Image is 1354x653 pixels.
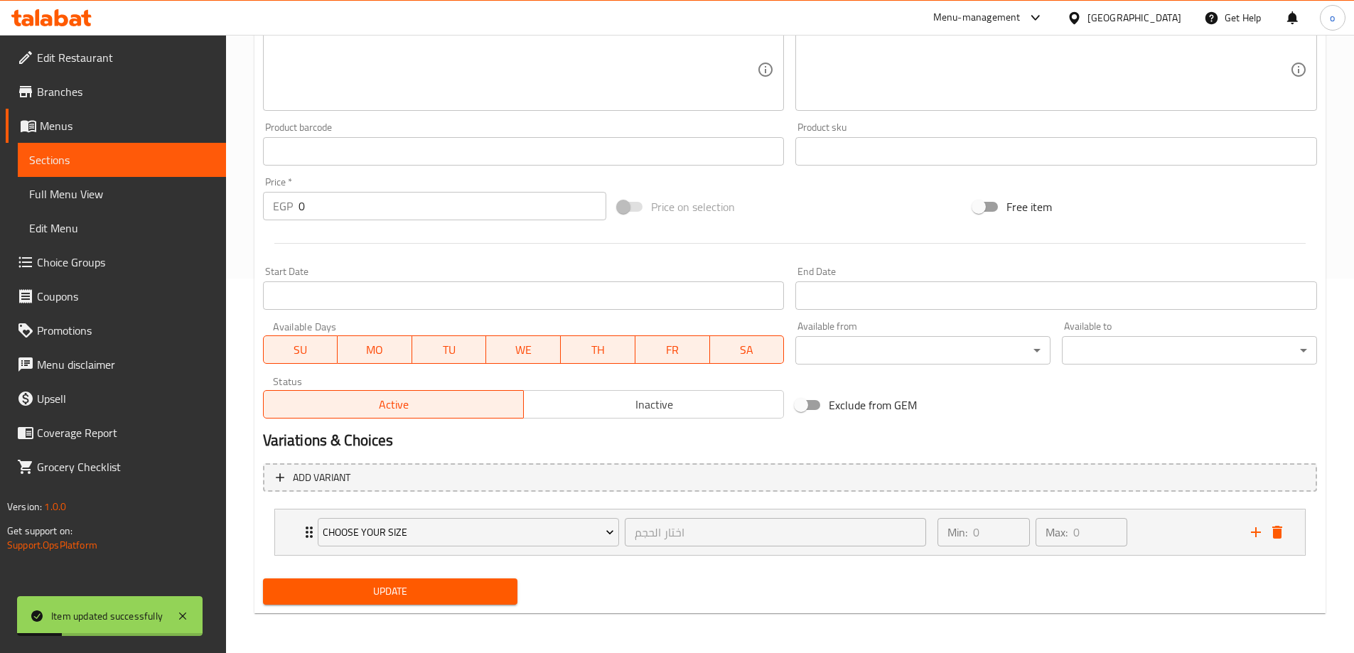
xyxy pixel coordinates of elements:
p: Min: [947,524,967,541]
span: Promotions [37,322,215,339]
button: WE [486,335,561,364]
h2: Variations & Choices [263,430,1317,451]
input: Please enter product barcode [263,137,785,166]
a: Edit Menu [18,211,226,245]
span: 1.0.0 [44,497,66,516]
button: choose your size [318,518,619,546]
span: Price on selection [651,198,735,215]
span: Version: [7,497,42,516]
a: Upsell [6,382,226,416]
button: Active [263,390,524,419]
div: Expand [275,509,1305,555]
span: Active [269,394,518,415]
a: Full Menu View [18,177,226,211]
span: Exclude from GEM [829,396,917,414]
span: FR [641,340,704,360]
span: Edit Restaurant [37,49,215,66]
a: Menus [6,109,226,143]
div: Item updated successfully [51,608,163,624]
button: delete [1267,522,1288,543]
a: Promotions [6,313,226,347]
button: TH [561,335,635,364]
div: ​ [795,336,1051,365]
span: TH [566,340,630,360]
span: choose your size [323,524,614,541]
span: Upsell [37,390,215,407]
a: Sections [18,143,226,177]
span: Branches [37,83,215,100]
button: add [1245,522,1267,543]
input: Please enter price [299,192,607,220]
span: Inactive [530,394,778,415]
span: WE [492,340,555,360]
span: o [1330,10,1335,26]
span: Menu disclaimer [37,356,215,373]
button: MO [338,335,412,364]
span: Choice Groups [37,254,215,271]
a: Grocery Checklist [6,450,226,484]
p: Max: [1046,524,1068,541]
button: TU [412,335,487,364]
button: SA [710,335,785,364]
span: Grocery Checklist [37,458,215,475]
button: Update [263,578,518,605]
p: EGP [273,198,293,215]
a: Edit Restaurant [6,41,226,75]
span: Menus [40,117,215,134]
span: Update [274,583,507,600]
span: Full Menu View [29,185,215,203]
input: Please enter product sku [795,137,1317,166]
button: FR [635,335,710,364]
a: Coupons [6,279,226,313]
span: SA [716,340,779,360]
span: SU [269,340,333,360]
button: Add variant [263,463,1317,492]
button: Inactive [523,390,784,419]
span: MO [343,340,407,360]
a: Menu disclaimer [6,347,226,382]
span: Sections [29,151,215,168]
div: [GEOGRAPHIC_DATA] [1087,10,1181,26]
span: Coverage Report [37,424,215,441]
span: Free item [1006,198,1052,215]
a: Coverage Report [6,416,226,450]
li: Expand [263,503,1317,561]
div: ​ [1062,336,1317,365]
span: TU [418,340,481,360]
div: Menu-management [933,9,1021,26]
span: Add variant [293,469,350,487]
span: Coupons [37,288,215,305]
span: Get support on: [7,522,72,540]
button: SU [263,335,338,364]
a: Support.OpsPlatform [7,536,97,554]
span: Edit Menu [29,220,215,237]
a: Branches [6,75,226,109]
a: Choice Groups [6,245,226,279]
